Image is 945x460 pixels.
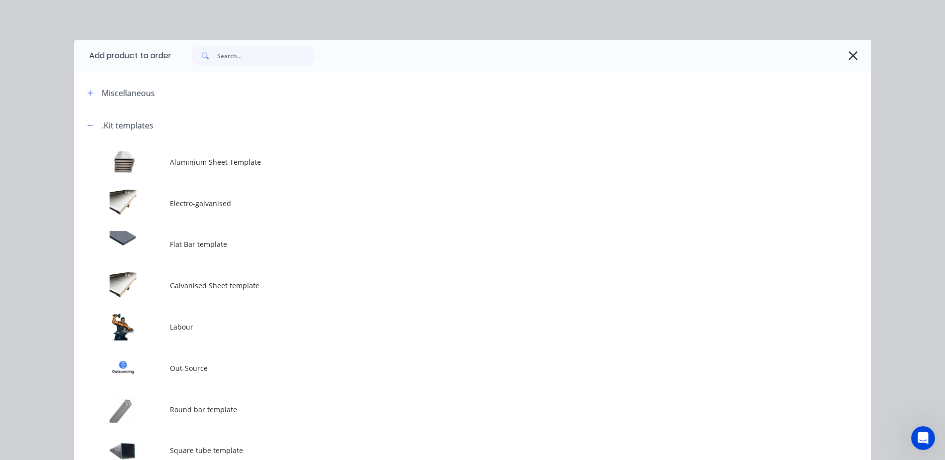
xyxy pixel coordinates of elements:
div: .Kit templates [102,119,153,131]
div: Add product to order [74,40,171,72]
input: Search... [217,46,316,66]
span: Galvanised Sheet template [170,280,731,291]
span: Round bar template [170,404,731,415]
div: Miscellaneous [102,87,155,99]
span: Square tube template [170,445,731,456]
span: Out-Source [170,363,731,373]
iframe: Intercom live chat [911,426,935,450]
span: Electro-galvanised [170,198,731,209]
span: Aluminium Sheet Template [170,157,731,167]
span: Labour [170,322,731,332]
span: Flat Bar template [170,239,731,249]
